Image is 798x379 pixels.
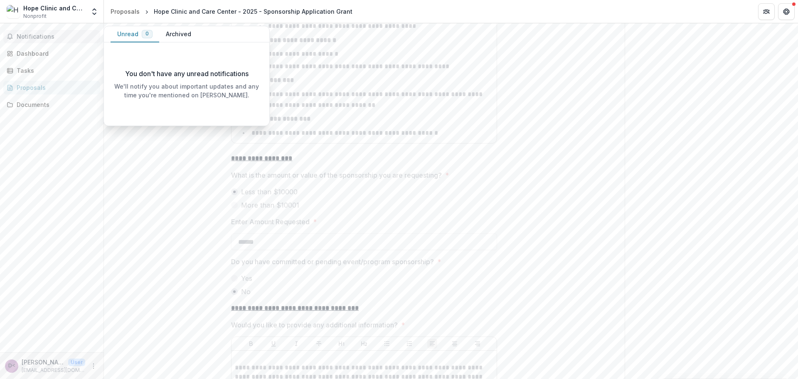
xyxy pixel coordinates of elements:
[246,339,256,349] button: Bold
[3,47,100,60] a: Dashboard
[404,339,414,349] button: Ordered List
[17,100,94,109] div: Documents
[231,257,434,267] p: Do you have committed or pending event/program sponsorship?
[337,339,347,349] button: Heading 1
[23,12,47,20] span: Nonprofit
[111,26,159,42] button: Unread
[111,7,140,16] div: Proposals
[23,4,85,12] div: Hope Clinic and Care Center
[241,187,298,197] span: Less than $10000
[89,3,100,20] button: Open entity switcher
[3,81,100,94] a: Proposals
[107,5,356,17] nav: breadcrumb
[241,200,299,210] span: More than $10001
[231,170,442,180] p: What is the amount or value of the sponsorship you are requesting?
[107,5,143,17] a: Proposals
[159,26,198,42] button: Archived
[17,83,94,92] div: Proposals
[268,339,278,349] button: Underline
[291,339,301,349] button: Italicize
[3,30,100,43] button: Notifications
[778,3,795,20] button: Get Help
[7,5,20,18] img: Hope Clinic and Care Center
[154,7,352,16] div: Hope Clinic and Care Center - 2025 - Sponsorship Application Grant
[231,320,398,330] p: Would you like to provide any additional information?
[17,66,94,75] div: Tasks
[241,273,252,283] span: Yes
[473,339,483,349] button: Align Right
[359,339,369,349] button: Heading 2
[8,363,15,369] div: David Lally <dlally@hopeclinic.care>
[68,359,85,366] p: User
[22,367,85,374] p: [EMAIL_ADDRESS][DOMAIN_NAME]
[17,33,97,40] span: Notifications
[314,339,324,349] button: Strike
[241,287,251,297] span: No
[17,49,94,58] div: Dashboard
[382,339,392,349] button: Bullet List
[758,3,775,20] button: Partners
[145,31,149,37] span: 0
[22,358,65,367] p: [PERSON_NAME] <[EMAIL_ADDRESS][DOMAIN_NAME]>
[111,82,263,99] p: We'll notify you about important updates and any time you're mentioned on [PERSON_NAME].
[89,361,99,371] button: More
[427,339,437,349] button: Align Left
[231,217,310,227] p: Enter Amount Requested
[3,64,100,77] a: Tasks
[125,69,249,79] p: You don't have any unread notifications
[3,98,100,111] a: Documents
[450,339,460,349] button: Align Center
